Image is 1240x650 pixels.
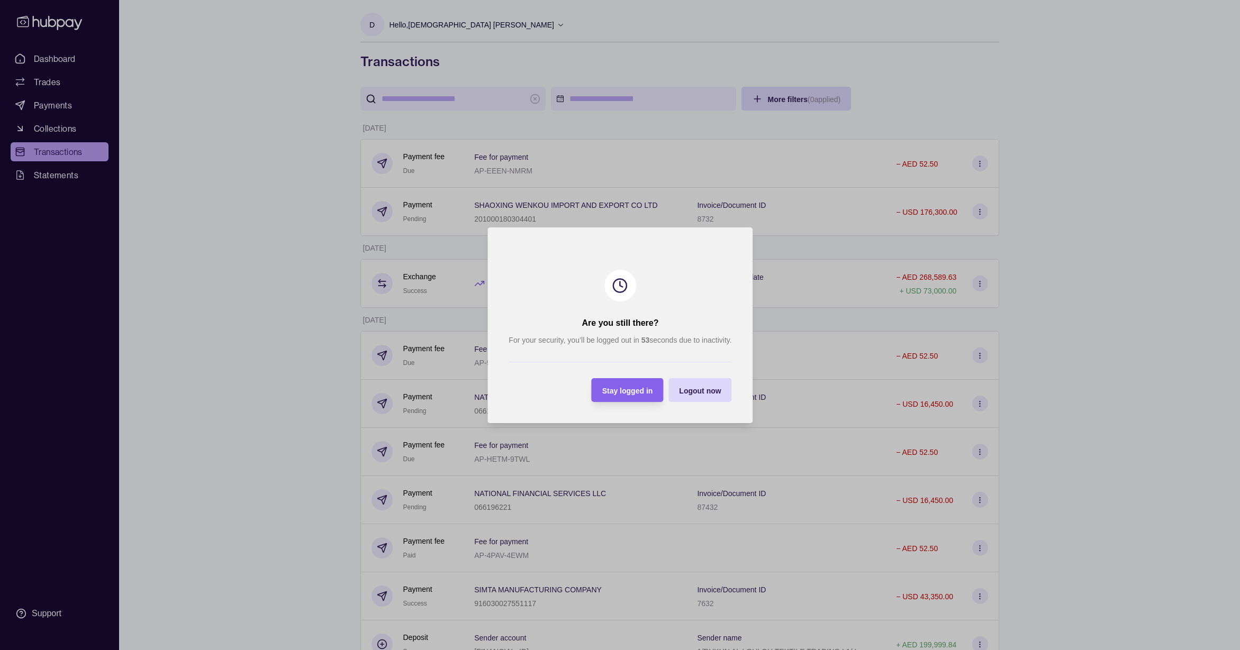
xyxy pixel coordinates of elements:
[591,378,663,402] button: Stay logged in
[668,378,731,402] button: Logout now
[602,386,653,395] span: Stay logged in
[679,386,721,395] span: Logout now
[509,334,731,346] p: For your security, you’ll be logged out in seconds due to inactivity.
[582,317,658,329] h2: Are you still there?
[641,336,649,344] strong: 53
